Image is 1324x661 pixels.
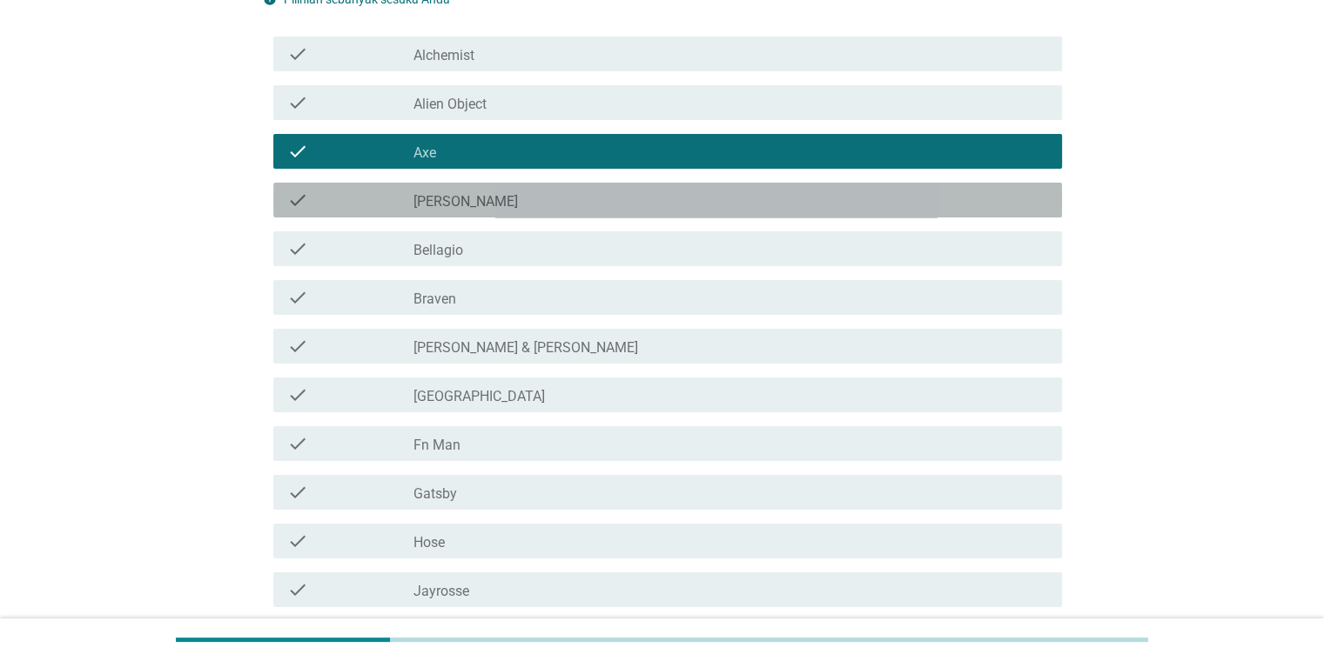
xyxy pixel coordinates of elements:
[413,485,457,503] label: Gatsby
[413,534,445,551] label: Hose
[287,287,308,308] i: check
[287,531,308,551] i: check
[287,190,308,210] i: check
[287,43,308,64] i: check
[287,141,308,162] i: check
[413,242,463,259] label: Bellagio
[413,388,545,405] label: [GEOGRAPHIC_DATA]
[413,144,436,162] label: Axe
[287,433,308,454] i: check
[413,193,518,210] label: [PERSON_NAME]
[287,92,308,113] i: check
[287,579,308,600] i: check
[413,290,456,308] label: Braven
[287,238,308,259] i: check
[413,583,469,600] label: Jayrosse
[413,47,474,64] label: Alchemist
[413,437,460,454] label: Fn Man
[413,96,487,113] label: Alien Object
[287,336,308,357] i: check
[287,384,308,405] i: check
[413,339,638,357] label: [PERSON_NAME] & [PERSON_NAME]
[287,482,308,503] i: check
